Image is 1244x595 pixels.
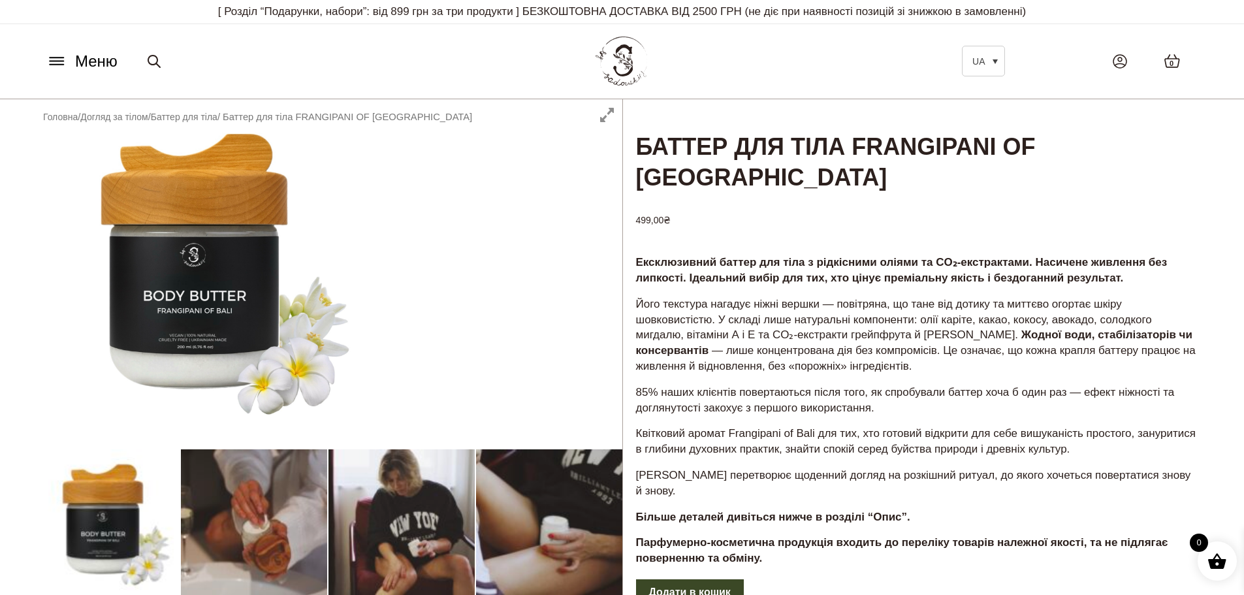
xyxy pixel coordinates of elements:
strong: Більше деталей дивіться нижче в розділі “Опис”. [636,511,910,523]
a: UA [962,46,1005,76]
img: BY SADOVSKIY [596,37,648,86]
span: 0 [1190,534,1208,552]
strong: Парфумерно-косметична продукція входить до переліку товарів належної якості, та не підлягає повер... [636,536,1168,564]
span: 0 [1170,58,1173,69]
strong: Ексклюзивний баттер для тіла з рідкісними оліями та CO₂-екстрактами. Насичене живлення без липкос... [636,256,1168,284]
a: 0 [1151,40,1194,82]
a: Догляд за тілом [80,112,148,122]
p: Квітковий аромат Frangipani of Bali для тих, хто готовий відкрити для себе вишуканість простого, ... [636,426,1199,457]
h1: Баттер для тіла FRANGIPANI OF [GEOGRAPHIC_DATA] [623,99,1212,195]
span: UA [972,56,985,67]
button: Меню [42,49,121,74]
strong: Жодної води, стабілізаторів чи консервантів [636,329,1192,357]
a: Головна [43,112,78,122]
nav: Breadcrumb [43,110,472,124]
a: Баттер для тіла [151,112,217,122]
span: ₴ [663,215,671,225]
span: Меню [75,50,118,73]
bdi: 499,00 [636,215,671,225]
p: Його текстура нагадує ніжні вершки — повітряна, що тане від дотику та миттєво огортає шкіру шовко... [636,297,1199,374]
p: [PERSON_NAME] перетворює щоденний догляд на розкішний ритуал, до якого хочеться повертатися знову... [636,468,1199,499]
p: 85% наших клієнтів повертаються після того, як спробували баттер хоча б один раз — ефект ніжності... [636,385,1199,416]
